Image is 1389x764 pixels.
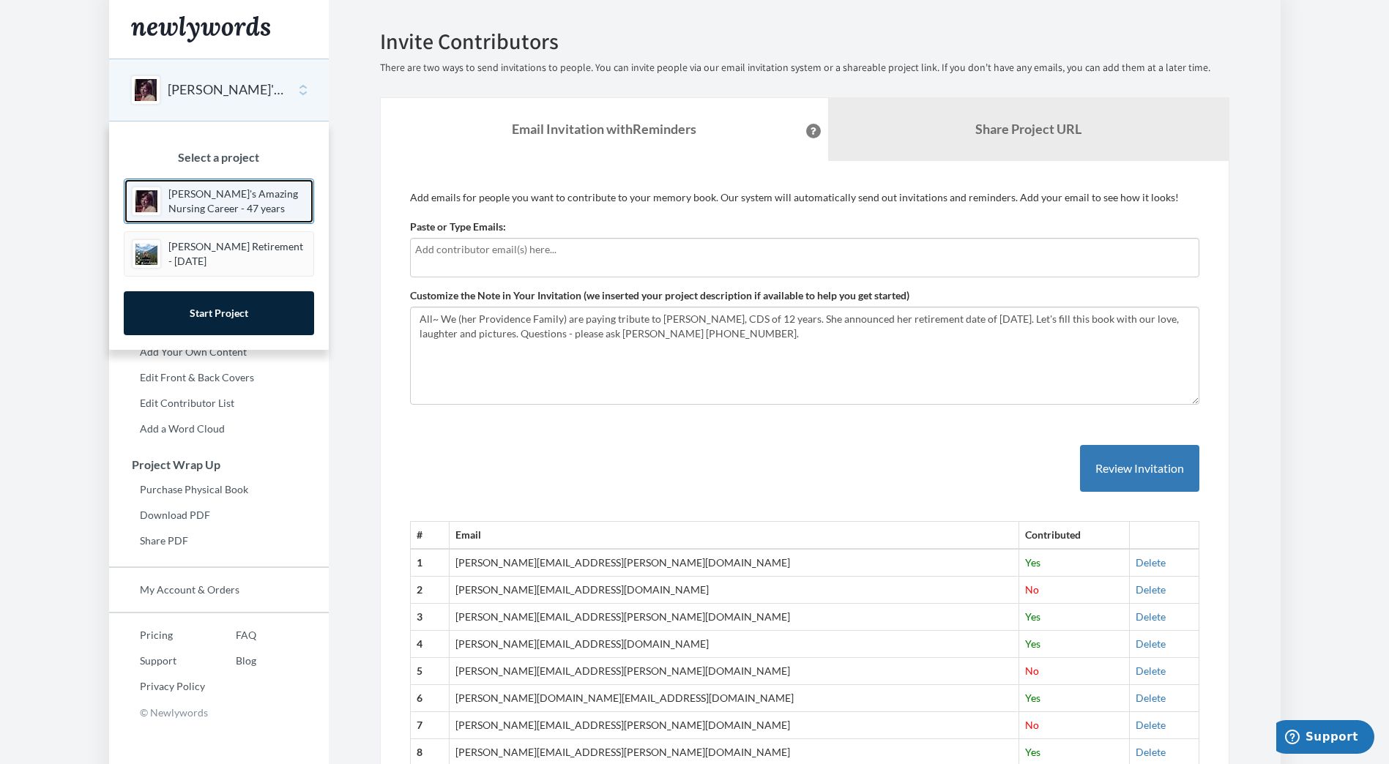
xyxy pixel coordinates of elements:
[109,650,205,672] a: Support
[109,418,329,440] a: Add a Word Cloud
[109,479,329,501] a: Purchase Physical Book
[450,685,1019,712] td: [PERSON_NAME][DOMAIN_NAME][EMAIL_ADDRESS][DOMAIN_NAME]
[124,231,314,277] a: [PERSON_NAME] Retirement - [DATE]
[1025,719,1039,731] span: No
[410,307,1199,405] textarea: All~ We (her Providence Family) are paying tribute to [PERSON_NAME], CDS of 12 years. She announc...
[1136,556,1166,569] a: Delete
[450,604,1019,631] td: [PERSON_NAME][EMAIL_ADDRESS][PERSON_NAME][DOMAIN_NAME]
[109,701,329,724] p: © Newlywords
[1019,522,1130,549] th: Contributed
[1136,664,1166,677] a: Delete
[131,16,270,42] img: Newlywords logo
[1276,720,1374,757] iframe: Opens a widget where you can chat to one of our agents
[1080,445,1199,493] button: Review Invitation
[450,577,1019,604] td: [PERSON_NAME][EMAIL_ADDRESS][DOMAIN_NAME]
[109,579,329,601] a: My Account & Orders
[109,341,329,363] a: Add Your Own Content
[109,530,329,552] a: Share PDF
[410,577,450,604] th: 2
[124,291,314,335] a: Start Project
[380,29,1229,53] h2: Invite Contributors
[450,522,1019,549] th: Email
[450,658,1019,685] td: [PERSON_NAME][EMAIL_ADDRESS][PERSON_NAME][DOMAIN_NAME]
[109,675,205,697] a: Privacy Policy
[168,187,306,216] p: [PERSON_NAME]'s Amazing Nursing Career - 47 years
[450,631,1019,658] td: [PERSON_NAME][EMAIL_ADDRESS][DOMAIN_NAME]
[109,504,329,526] a: Download PDF
[410,549,450,576] th: 1
[512,121,696,137] strong: Email Invitation with Reminders
[1136,692,1166,704] a: Delete
[1136,583,1166,596] a: Delete
[410,685,450,712] th: 6
[410,631,450,658] th: 4
[1136,610,1166,623] a: Delete
[975,121,1081,137] b: Share Project URL
[410,604,450,631] th: 3
[124,151,314,164] h3: Select a project
[124,179,314,224] a: [PERSON_NAME]'s Amazing Nursing Career - 47 years
[410,288,909,303] label: Customize the Note in Your Invitation (we inserted your project description if available to help ...
[1025,583,1039,596] span: No
[205,624,256,646] a: FAQ
[109,367,329,389] a: Edit Front & Back Covers
[110,458,329,471] h3: Project Wrap Up
[109,392,329,414] a: Edit Contributor List
[1136,719,1166,731] a: Delete
[410,190,1199,205] p: Add emails for people you want to contribute to your memory book. Our system will automatically s...
[410,220,506,234] label: Paste or Type Emails:
[205,650,256,672] a: Blog
[1025,610,1040,623] span: Yes
[450,549,1019,576] td: [PERSON_NAME][EMAIL_ADDRESS][PERSON_NAME][DOMAIN_NAME]
[168,80,286,100] button: [PERSON_NAME]'s Amazing Nursing Career - 47 years
[450,712,1019,739] td: [PERSON_NAME][EMAIL_ADDRESS][PERSON_NAME][DOMAIN_NAME]
[1025,664,1039,677] span: No
[168,239,306,269] p: [PERSON_NAME] Retirement - [DATE]
[1025,692,1040,704] span: Yes
[415,241,1194,258] input: Add contributor email(s) here...
[109,624,205,646] a: Pricing
[380,61,1229,75] p: There are two ways to send invitations to people. You can invite people via our email invitation ...
[410,522,450,549] th: #
[1136,637,1166,650] a: Delete
[1025,556,1040,569] span: Yes
[1025,637,1040,650] span: Yes
[1136,746,1166,758] a: Delete
[1025,746,1040,758] span: Yes
[410,658,450,685] th: 5
[410,712,450,739] th: 7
